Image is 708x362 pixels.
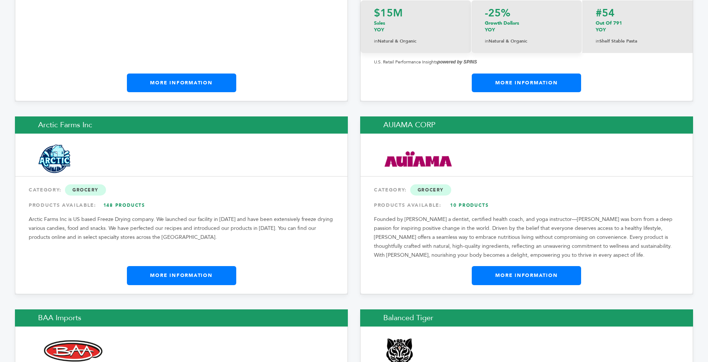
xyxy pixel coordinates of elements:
p: Arctic Farms Inc is US based Freeze Drying company. We launched our facility in [DATE] and have b... [29,215,334,242]
a: More Information [472,266,581,285]
p: Out of 791 [596,20,679,33]
p: Natural & Organic [374,37,458,46]
p: Founded by [PERSON_NAME] a dentist, certified health coach, and yoga instructor—[PERSON_NAME] was... [374,215,679,260]
h2: AUIAMA CORP [360,116,693,134]
p: $15M [374,8,458,18]
span: Grocery [410,184,451,196]
p: Shelf Stable Pasta [596,37,679,46]
span: YOY [374,26,384,33]
a: More Information [127,74,236,92]
a: More Information [127,266,236,285]
span: YOY [485,26,495,33]
h2: Arctic Farms Inc [15,116,348,134]
div: CATEGORY: [374,183,679,197]
p: -25% [485,8,568,18]
a: 148 Products [98,199,150,212]
strong: powered by SPINS [437,59,477,65]
h2: Balanced Tiger [360,309,693,327]
p: Sales [374,20,458,33]
div: CATEGORY: [29,183,334,197]
a: 10 Products [443,199,496,212]
span: Grocery [65,184,106,196]
span: in [485,38,489,44]
p: #54 [596,8,679,18]
span: in [374,38,378,44]
span: YOY [596,26,606,33]
span: in [596,38,599,44]
a: More Information [472,74,581,92]
p: Natural & Organic [485,37,568,46]
p: U.S. Retail Performance Insights [374,57,679,66]
img: Arctic Farms Inc [38,143,70,175]
div: PRODUCTS AVAILABLE: [374,199,679,212]
h2: BAA Imports [15,309,348,327]
img: AUIAMA CORP [384,146,453,172]
div: PRODUCTS AVAILABLE: [29,199,334,212]
p: Growth Dollars [485,20,568,33]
